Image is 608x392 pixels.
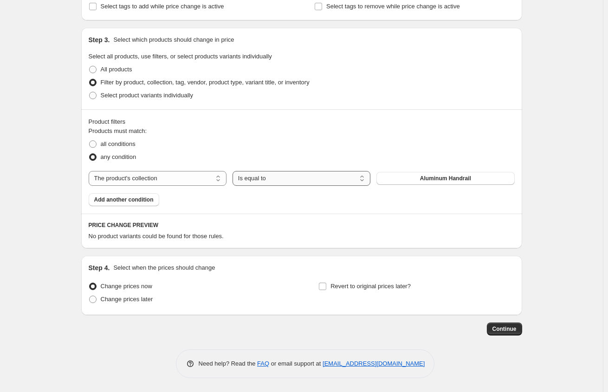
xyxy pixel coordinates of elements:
[326,3,460,10] span: Select tags to remove while price change is active
[487,322,522,335] button: Continue
[89,233,224,240] span: No product variants could be found for those rules.
[101,3,224,10] span: Select tags to add while price change is active
[269,360,323,367] span: or email support at
[113,263,215,272] p: Select when the prices should change
[101,296,153,303] span: Change prices later
[94,196,154,203] span: Add another condition
[101,66,132,73] span: All products
[89,117,515,126] div: Product filters
[199,360,258,367] span: Need help? Read the
[323,360,425,367] a: [EMAIL_ADDRESS][DOMAIN_NAME]
[89,127,147,134] span: Products must match:
[89,221,515,229] h6: PRICE CHANGE PREVIEW
[257,360,269,367] a: FAQ
[101,79,310,86] span: Filter by product, collection, tag, vendor, product type, variant title, or inventory
[89,53,272,60] span: Select all products, use filters, or select products variants individually
[101,283,152,290] span: Change prices now
[376,172,514,185] button: Aluminum Handrail
[420,175,471,182] span: Aluminum Handrail
[330,283,411,290] span: Revert to original prices later?
[101,153,136,160] span: any condition
[113,35,234,44] p: Select which products should change in price
[492,325,517,333] span: Continue
[89,263,110,272] h2: Step 4.
[89,35,110,44] h2: Step 3.
[101,92,193,99] span: Select product variants individually
[89,193,159,206] button: Add another condition
[101,140,136,147] span: all conditions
